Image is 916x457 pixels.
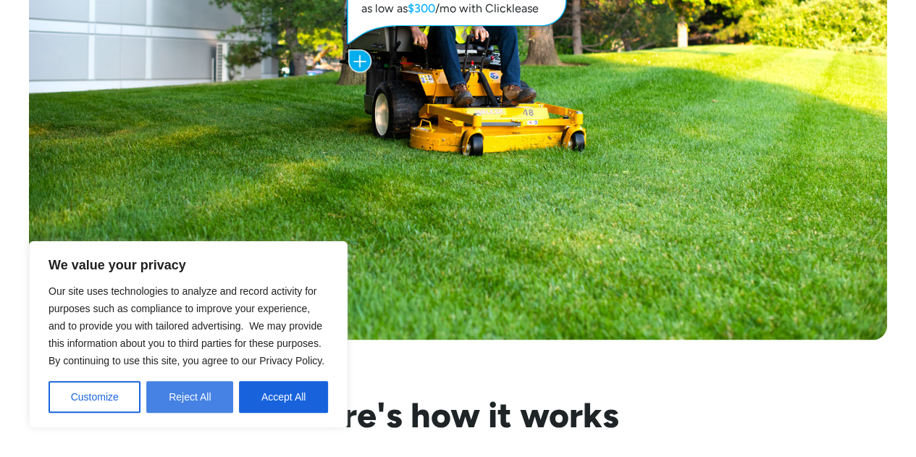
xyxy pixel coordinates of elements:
button: Customize [49,381,140,413]
p: We value your privacy [49,256,328,274]
h3: Here's how it works [88,398,829,432]
span: Our site uses technologies to analyze and record activity for purposes such as compliance to impr... [49,285,324,366]
strong: $300 [408,1,435,15]
img: Plus icon with blue background [348,49,371,72]
div: We value your privacy [29,241,348,428]
p: as low as /mo with Clicklease [361,1,556,17]
button: Accept All [239,381,328,413]
button: Reject All [146,381,233,413]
